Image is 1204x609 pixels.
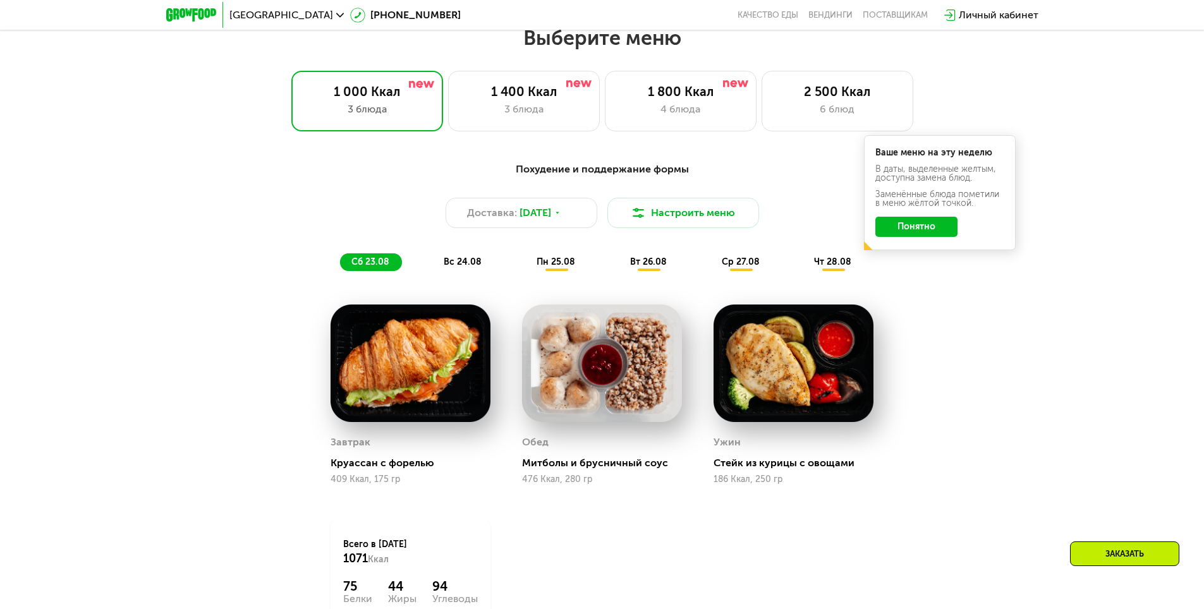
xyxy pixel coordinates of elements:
[228,162,976,178] div: Похудение и поддержание формы
[875,217,958,237] button: Понятно
[461,84,587,99] div: 1 400 Ккал
[467,205,517,220] span: Доставка:
[714,457,884,469] div: Стейк из курицы с овощами
[343,579,372,594] div: 75
[775,102,900,117] div: 6 блюд
[520,205,551,220] span: [DATE]
[875,148,1004,157] div: Ваше меню на эту неделю
[461,102,587,117] div: 3 блюда
[388,579,417,594] div: 44
[343,594,372,604] div: Белки
[388,594,417,604] div: Жиры
[775,84,900,99] div: 2 500 Ккал
[522,433,549,452] div: Обед
[331,474,490,485] div: 409 Ккал, 175 гр
[875,165,1004,183] div: В даты, выделенные желтым, доступна замена блюд.
[630,256,667,267] span: вт 26.08
[40,25,1164,51] h2: Выберите меню
[522,457,692,469] div: Митболы и брусничный соус
[607,198,759,228] button: Настроить меню
[875,190,1004,208] div: Заменённые блюда пометили в меню жёлтой точкой.
[432,579,478,594] div: 94
[618,84,743,99] div: 1 800 Ккал
[351,256,389,267] span: сб 23.08
[343,538,478,566] div: Всего в [DATE]
[714,433,741,452] div: Ужин
[432,594,478,604] div: Углеводы
[350,8,461,23] a: [PHONE_NUMBER]
[343,552,368,565] span: 1071
[305,102,430,117] div: 3 блюда
[522,474,682,485] div: 476 Ккал, 280 гр
[738,10,798,20] a: Качество еды
[1070,541,1179,566] div: Заказать
[714,474,873,485] div: 186 Ккал, 250 гр
[959,8,1038,23] div: Личный кабинет
[537,256,575,267] span: пн 25.08
[229,10,333,20] span: [GEOGRAPHIC_DATA]
[814,256,851,267] span: чт 28.08
[305,84,430,99] div: 1 000 Ккал
[331,433,370,452] div: Завтрак
[368,554,389,565] span: Ккал
[863,10,928,20] div: поставщикам
[808,10,853,20] a: Вендинги
[444,256,482,267] span: вс 24.08
[722,256,760,267] span: ср 27.08
[331,457,501,469] div: Круассан с форелью
[618,102,743,117] div: 4 блюда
